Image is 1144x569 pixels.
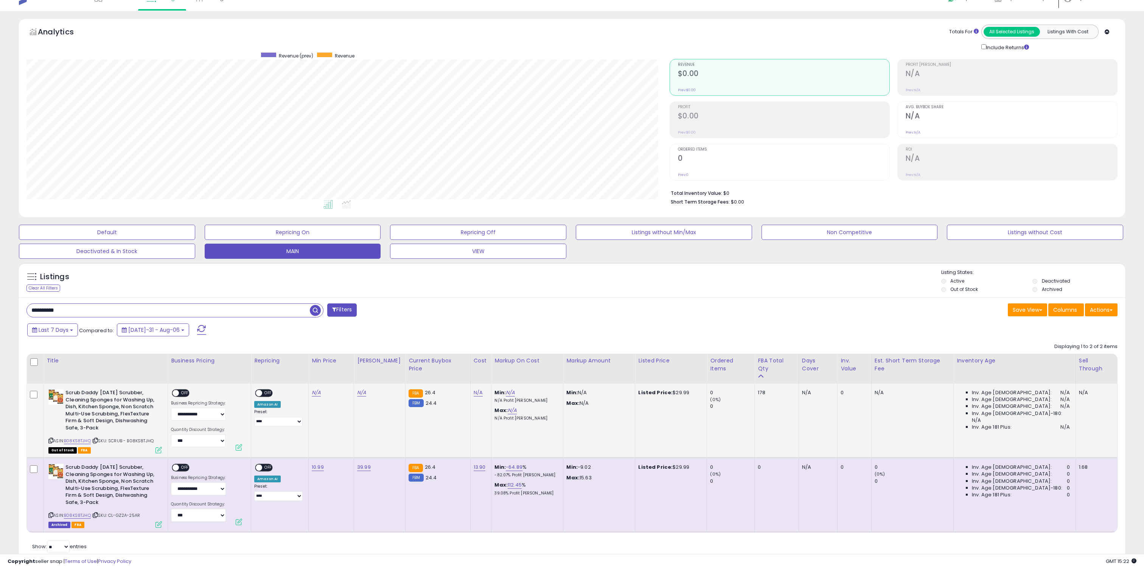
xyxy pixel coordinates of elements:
strong: Min: [566,389,578,396]
small: Prev: N/A [906,130,920,135]
div: Current Buybox Price [409,357,467,373]
a: 39.99 [357,463,371,471]
b: Scrub Daddy [DATE] Scrubber, Cleaning Sponges for Washing Up, Dish, Kitchen Sponge, Non Scratch M... [65,389,157,433]
span: 0 [1067,485,1070,491]
b: Min: [494,389,506,396]
a: 112.45 [508,481,522,489]
a: 13.90 [474,463,486,471]
div: Clear All Filters [26,284,60,292]
small: Prev: N/A [906,88,920,92]
span: N/A [1060,396,1069,403]
label: Business Repricing Strategy: [171,475,226,480]
span: 0 [1067,491,1070,498]
div: Days Cover [802,357,835,373]
label: Active [950,278,964,284]
span: Compared to: [79,327,114,334]
th: The percentage added to the cost of goods (COGS) that forms the calculator for Min & Max prices. [491,354,563,384]
div: Cost [474,357,488,365]
span: 0 [1067,478,1070,485]
div: Inv. value [841,357,868,373]
button: Listings With Cost [1040,27,1096,37]
label: Deactivated [1042,278,1070,284]
p: 39.08% Profit [PERSON_NAME] [494,491,557,496]
span: All listings that are currently out of stock and unavailable for purchase on Amazon [48,447,77,454]
small: FBA [409,464,423,472]
strong: Min: [566,463,578,471]
div: Include Returns [976,43,1038,51]
small: (0%) [710,471,721,477]
span: FBA [78,447,91,454]
div: N/A [802,464,832,471]
button: Columns [1048,303,1084,316]
b: Max: [494,407,508,414]
a: Terms of Use [65,558,97,565]
div: $29.99 [638,389,701,396]
span: 24.4 [426,474,437,481]
p: -9.02 [566,464,629,471]
li: $0 [671,188,1112,197]
span: Inv. Age 181 Plus: [972,424,1012,431]
div: ASIN: [48,389,162,452]
small: Prev: N/A [906,173,920,177]
strong: Max: [566,474,580,481]
a: N/A [312,389,321,396]
div: 178 [758,389,793,396]
span: Inv. Age [DEMOGRAPHIC_DATA]: [972,396,1052,403]
button: Repricing On [205,225,381,240]
button: Save View [1008,303,1047,316]
div: 1.68 [1079,464,1111,471]
label: Quantity Discount Strategy: [171,427,226,432]
div: seller snap | | [8,558,131,565]
div: 0 [710,464,754,471]
div: 0 [875,478,953,485]
div: Amazon AI [254,401,281,408]
a: 10.99 [312,463,324,471]
span: [DATE]-31 - Aug-06 [128,326,180,334]
span: FBA [71,522,84,528]
div: Repricing [254,357,305,365]
small: FBM [409,474,423,482]
a: N/A [474,389,483,396]
h2: N/A [906,154,1117,164]
div: Totals For [949,28,979,36]
span: | SKU: CL-GZ2A-25AR [92,512,140,518]
div: $29.99 [638,464,701,471]
button: MAIN [205,244,381,259]
button: Non Competitive [762,225,938,240]
div: 0 [710,478,754,485]
div: Preset: [254,409,303,426]
b: Min: [494,463,506,471]
img: 51eQz-4EbLL._SL40_.jpg [48,389,64,404]
span: Inv. Age [DEMOGRAPHIC_DATA]: [972,471,1052,477]
p: N/A [566,400,629,407]
h2: $0.00 [678,69,889,79]
span: Ordered Items [678,148,889,152]
div: % [494,464,557,478]
p: N/A [566,389,629,396]
div: Listed Price [638,357,704,365]
label: Quantity Discount Strategy: [171,502,226,507]
span: N/A [1060,403,1069,410]
div: 0 [841,389,865,396]
button: Default [19,225,195,240]
span: Show: entries [32,543,87,550]
span: Profit [678,105,889,109]
b: Listed Price: [638,463,673,471]
div: N/A [1079,389,1111,396]
a: N/A [506,389,515,396]
a: N/A [357,389,366,396]
small: FBA [409,389,423,398]
p: -82.07% Profit [PERSON_NAME] [494,473,557,478]
span: Inv. Age [DEMOGRAPHIC_DATA]: [972,403,1052,410]
span: OFF [179,465,191,471]
span: OFF [179,390,191,396]
div: Inventory Age [957,357,1072,365]
div: % [494,482,557,496]
span: 26.4 [425,463,436,471]
div: 0 [758,464,793,471]
p: Listing States: [941,269,1125,276]
span: OFF [262,465,274,471]
div: Markup on Cost [494,357,560,365]
p: 15.63 [566,474,629,481]
span: 26.4 [425,389,436,396]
